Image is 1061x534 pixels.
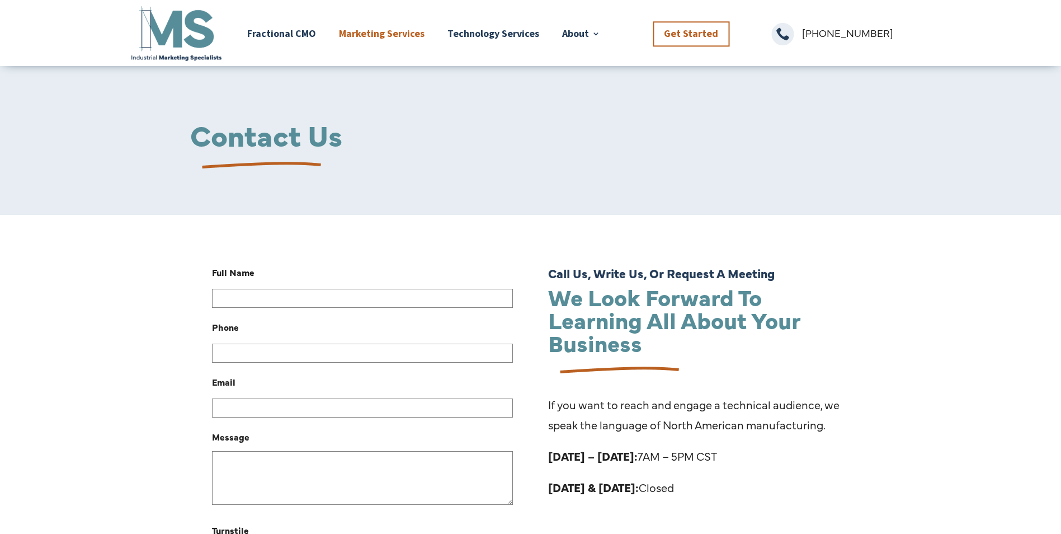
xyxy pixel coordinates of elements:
[548,357,683,385] img: underline
[247,4,316,63] a: Fractional CMO
[562,4,600,63] a: About
[802,23,932,43] p: [PHONE_NUMBER]
[212,372,235,392] label: Email
[190,152,326,180] img: underline
[548,285,850,359] h2: We Look Forward To Learning All About Your Business
[212,427,249,447] label: Message
[212,262,254,282] label: Full Name
[339,4,425,63] a: Marketing Services
[548,448,638,463] strong: [DATE] – [DATE]:
[548,395,850,446] p: If you want to reach and engage a technical audience, we speak the language of North American man...
[548,267,850,285] h6: Call Us, Write Us, Or Request A Meeting
[548,480,674,495] span: Closed
[212,317,239,337] label: Phone
[771,23,794,45] span: 
[548,448,717,463] span: 7AM – 5PM CST
[548,480,639,495] strong: [DATE] & [DATE]:
[190,119,871,154] h1: Contact Us
[653,21,729,46] a: Get Started
[447,4,539,63] a: Technology Services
